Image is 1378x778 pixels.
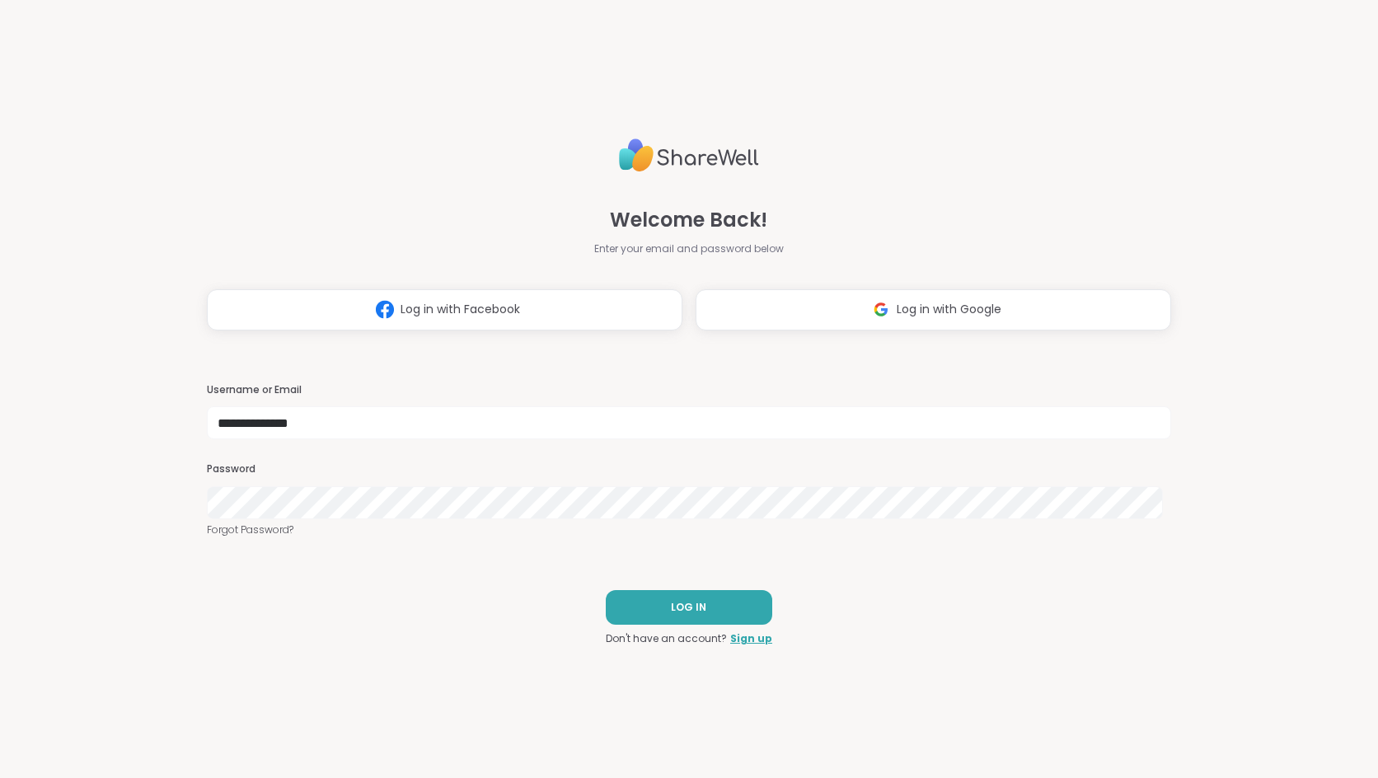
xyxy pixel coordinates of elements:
a: Forgot Password? [207,523,1171,537]
span: LOG IN [671,600,706,615]
img: ShareWell Logomark [865,294,897,325]
span: Enter your email and password below [594,241,784,256]
h3: Password [207,462,1171,476]
h3: Username or Email [207,383,1171,397]
span: Log in with Google [897,301,1001,318]
button: Log in with Facebook [207,289,682,330]
span: Log in with Facebook [401,301,520,318]
button: LOG IN [606,590,772,625]
span: Welcome Back! [610,205,767,235]
a: Sign up [730,631,772,646]
img: ShareWell Logo [619,132,759,179]
button: Log in with Google [696,289,1171,330]
span: Don't have an account? [606,631,727,646]
img: ShareWell Logomark [369,294,401,325]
